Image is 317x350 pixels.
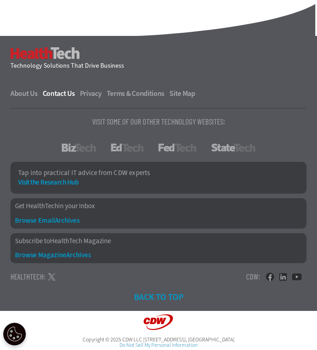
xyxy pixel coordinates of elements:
div: Cookie Settings [3,323,26,345]
a: Terms & Conditions [107,90,168,97]
a: Visit the Research Hub [18,179,299,186]
a: BizTech [62,144,96,152]
p: Tap into practical IT advice from CDW experts [18,170,299,176]
a: EdTech [111,144,144,152]
p: Visit Some Of Our Other Technology Websites: [10,108,307,135]
h3: HealthTech [10,43,80,63]
a: Site Map [169,90,195,97]
a: Browse EmailArchives [15,217,302,224]
a: Browse MagazineArchives [15,252,302,259]
span: Copyright © 2025 [83,336,121,343]
a: Contact Us [43,90,79,97]
a: FedTech [158,144,196,152]
a: Subscribe toHealthTech Magazine [15,238,302,245]
span: Back To Top [134,291,183,303]
h4: HealthTech: [10,273,45,280]
a: Get HealthTechin your Inbox [15,203,302,210]
button: Open Preferences [3,323,26,345]
a: StateTech [211,144,255,152]
span: [GEOGRAPHIC_DATA] [188,336,234,343]
a: About Us [10,90,41,97]
span: , [186,336,187,343]
a: Privacy [80,90,105,97]
h4: CDW: [246,273,260,280]
span: CDW LLC [STREET_ADDRESS] [122,336,186,343]
h4: Technology Solutions That Drive Business [10,63,307,69]
a: Do Not Sell My Personal Information [119,341,198,349]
